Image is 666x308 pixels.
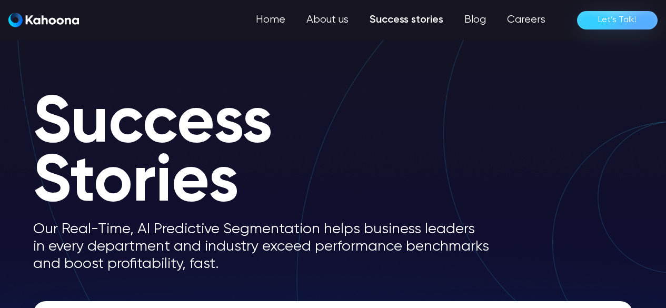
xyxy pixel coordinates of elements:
a: Home [245,9,296,31]
a: Success stories [359,9,454,31]
div: Let’s Talk! [598,12,637,28]
p: Our Real-Time, AI Predictive Segmentation helps business leaders in every department and industry... [33,221,507,273]
a: Blog [454,9,496,31]
a: home [8,13,79,28]
a: About us [296,9,359,31]
img: Kahoona logo white [8,13,79,27]
a: Careers [496,9,556,31]
h1: Success Stories [33,95,507,212]
a: Let’s Talk! [577,11,658,29]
